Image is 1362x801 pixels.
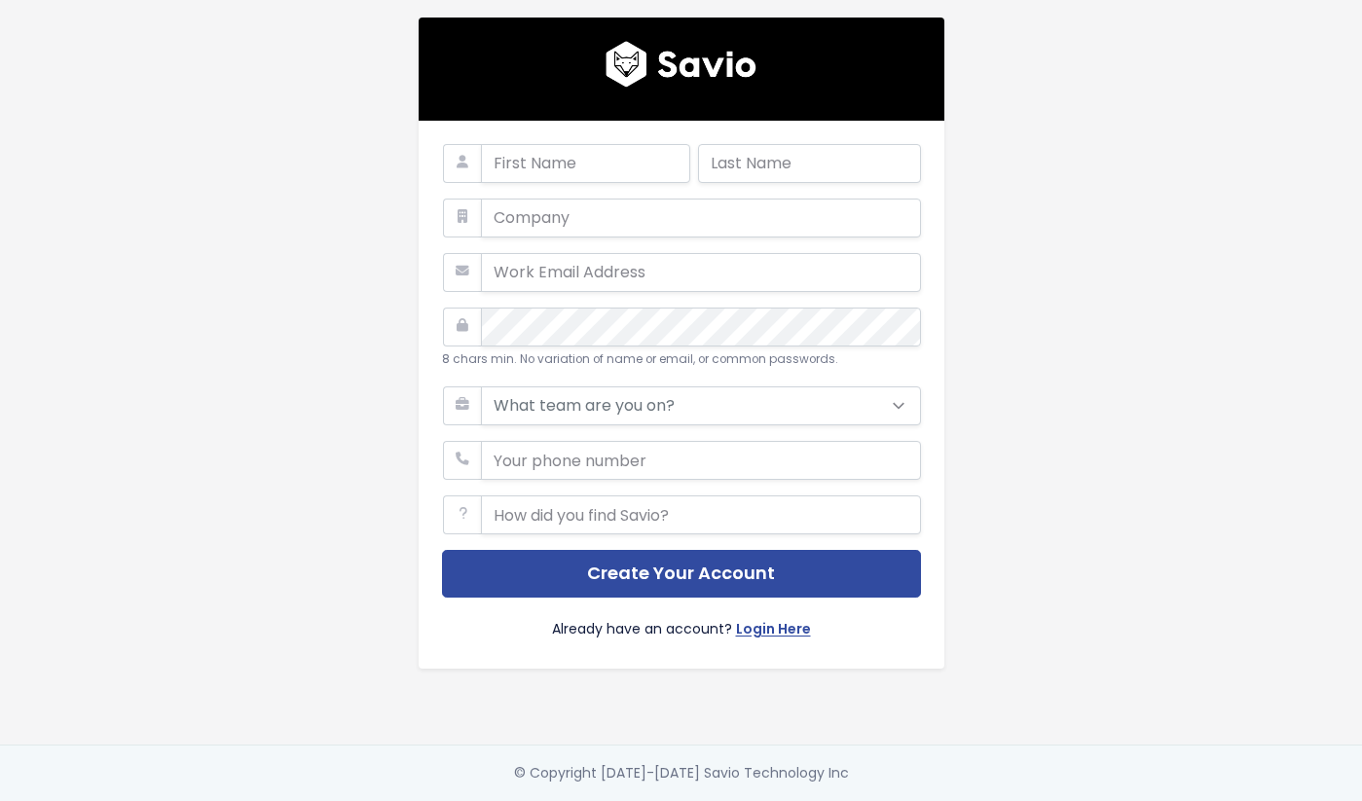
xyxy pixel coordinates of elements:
a: Login Here [736,617,811,645]
img: logo600x187.a314fd40982d.png [606,41,756,88]
input: First Name [481,144,690,183]
input: Last Name [698,144,921,183]
div: © Copyright [DATE]-[DATE] Savio Technology Inc [514,761,849,785]
input: Your phone number [481,441,921,480]
input: Company [481,199,921,237]
input: How did you find Savio? [481,495,921,534]
small: 8 chars min. No variation of name or email, or common passwords. [442,351,838,367]
input: Work Email Address [481,253,921,292]
button: Create Your Account [442,550,921,598]
div: Already have an account? [442,598,921,645]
